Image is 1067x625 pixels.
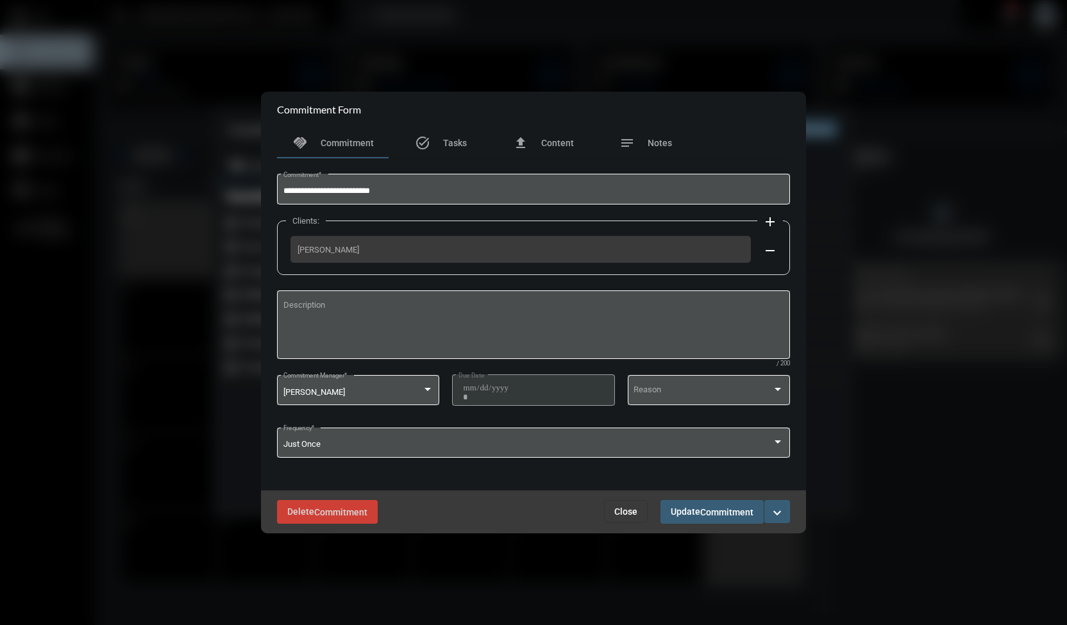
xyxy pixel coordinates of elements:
[283,439,321,449] span: Just Once
[286,216,326,226] label: Clients:
[619,135,635,151] mat-icon: notes
[443,138,467,148] span: Tasks
[287,506,367,517] span: Delete
[614,506,637,517] span: Close
[762,214,778,229] mat-icon: add
[541,138,574,148] span: Content
[769,505,785,521] mat-icon: expand_more
[777,360,790,367] mat-hint: / 200
[513,135,528,151] mat-icon: file_upload
[700,507,753,517] span: Commitment
[277,500,378,524] button: DeleteCommitment
[762,243,778,258] mat-icon: remove
[321,138,374,148] span: Commitment
[671,506,753,517] span: Update
[660,500,764,524] button: UpdateCommitment
[415,135,430,151] mat-icon: task_alt
[277,103,361,115] h2: Commitment Form
[648,138,672,148] span: Notes
[292,135,308,151] mat-icon: handshake
[314,507,367,517] span: Commitment
[283,387,345,397] span: [PERSON_NAME]
[604,500,648,523] button: Close
[298,245,744,254] span: [PERSON_NAME]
